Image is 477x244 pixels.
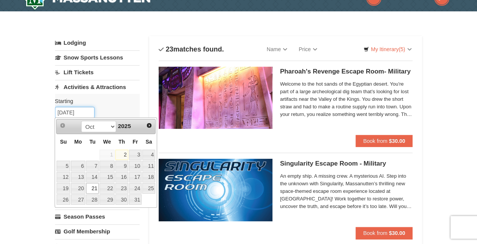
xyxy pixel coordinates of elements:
[118,139,125,145] span: Thursday
[356,227,413,239] button: Book from $30.00
[129,150,142,160] a: 3
[146,139,152,145] span: Saturday
[55,36,140,50] a: Lodging
[129,161,142,171] a: 10
[74,139,82,145] span: Monday
[159,45,224,53] h4: matches found.
[90,139,96,145] span: Tuesday
[115,183,128,194] a: 23
[132,139,138,145] span: Friday
[115,172,128,183] a: 16
[363,138,387,144] span: Book from
[363,230,387,236] span: Book from
[55,50,140,64] a: Snow Sports Lessons
[99,150,114,160] span: 1
[389,138,405,144] strong: $30.00
[159,67,272,129] img: 6619913-410-20a124c9.jpg
[99,161,114,171] a: 8
[60,122,66,128] span: Prev
[86,161,99,171] a: 7
[280,80,413,118] span: Welcome to the hot sands of the Egyptian desert. You're part of a large archeological dig team th...
[129,172,142,183] a: 17
[356,135,413,147] button: Book from $30.00
[57,161,70,171] a: 5
[115,150,128,160] a: 2
[359,44,416,55] a: My Itinerary(5)
[118,123,131,129] span: 2025
[99,194,114,205] a: 29
[129,183,142,194] a: 24
[146,122,152,128] span: Next
[57,183,70,194] a: 19
[293,42,323,57] a: Price
[144,120,154,131] a: Next
[142,172,155,183] a: 18
[55,97,134,105] label: Starting
[55,224,140,238] a: Golf Membership
[86,183,99,194] a: 21
[55,80,140,94] a: Activities & Attractions
[57,120,68,131] a: Prev
[71,183,85,194] a: 20
[261,42,293,57] a: Name
[398,46,405,52] span: (5)
[142,161,155,171] a: 11
[71,161,85,171] a: 6
[280,68,413,75] h5: Pharoah's Revenge Escape Room- Military
[71,172,85,183] a: 13
[55,210,140,224] a: Season Passes
[280,160,413,167] h5: Singularity Escape Room - Military
[57,172,70,183] a: 12
[142,150,155,160] a: 4
[142,183,155,194] a: 25
[103,139,111,145] span: Wednesday
[57,194,70,205] a: 26
[115,161,128,171] a: 9
[280,172,413,210] span: An empty ship. A missing crew. A mysterious AI. Step into the unknown with Singularity, Massanutt...
[99,183,114,194] a: 22
[389,230,405,236] strong: $30.00
[166,45,173,53] span: 23
[115,194,128,205] a: 30
[86,172,99,183] a: 14
[71,194,85,205] a: 27
[55,65,140,79] a: Lift Tickets
[86,194,99,205] a: 28
[60,139,67,145] span: Sunday
[159,159,272,221] img: 6619913-520-2f5f5301.jpg
[99,172,114,183] a: 15
[129,194,142,205] a: 31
